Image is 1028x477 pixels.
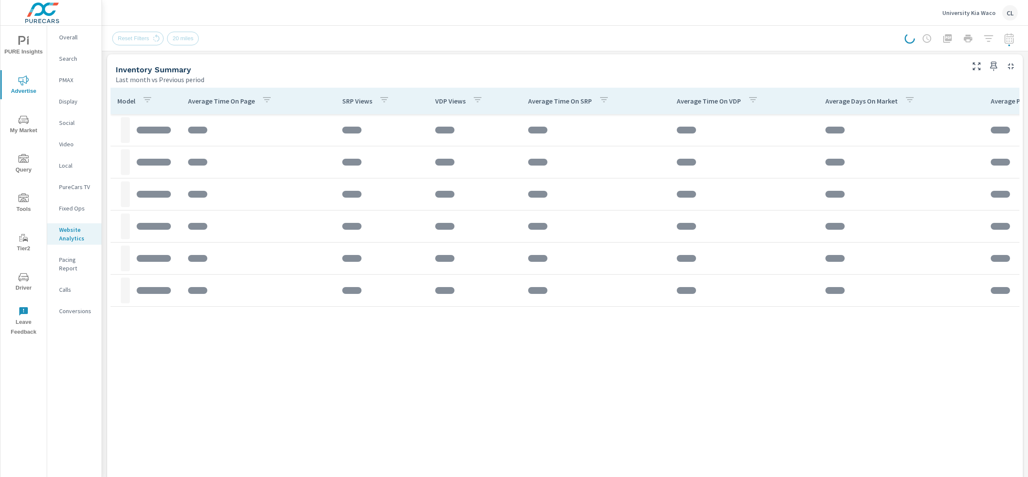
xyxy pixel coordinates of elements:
[3,115,44,136] span: My Market
[116,65,191,74] h5: Inventory Summary
[59,33,95,41] p: Overall
[677,97,741,105] p: Average Time On VDP
[116,74,204,85] p: Last month vs Previous period
[3,233,44,254] span: Tier2
[342,97,372,105] p: SRP Views
[47,116,102,129] div: Social
[3,75,44,96] span: Advertise
[59,307,95,315] p: Conversions
[3,272,44,293] span: Driver
[435,97,466,105] p: VDP Views
[825,97,898,105] p: Average Days On Market
[528,97,592,105] p: Average Time On SRP
[59,255,95,273] p: Pacing Report
[59,76,95,84] p: PMAX
[47,159,102,172] div: Local
[117,97,135,105] p: Model
[47,253,102,275] div: Pacing Report
[59,204,95,213] p: Fixed Ops
[59,285,95,294] p: Calls
[942,9,995,17] p: University Kia Waco
[987,59,1001,73] span: Save this to your personalized report
[1002,5,1018,21] div: CL
[47,95,102,108] div: Display
[0,26,47,341] div: nav menu
[47,305,102,317] div: Conversions
[3,36,44,57] span: PURE Insights
[47,223,102,245] div: Website Analytics
[59,140,95,148] p: Video
[3,306,44,337] span: Leave Feedback
[3,154,44,175] span: Query
[59,161,95,170] p: Local
[59,119,95,127] p: Social
[970,59,983,73] button: Make Fullscreen
[59,225,95,243] p: Website Analytics
[47,181,102,193] div: PureCars TV
[3,193,44,214] span: Tools
[1004,59,1018,73] button: Minimize Widget
[59,183,95,191] p: PureCars TV
[47,74,102,86] div: PMAX
[47,283,102,296] div: Calls
[47,52,102,65] div: Search
[47,202,102,215] div: Fixed Ops
[59,54,95,63] p: Search
[188,97,255,105] p: Average Time On Page
[47,31,102,44] div: Overall
[59,97,95,106] p: Display
[47,138,102,151] div: Video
